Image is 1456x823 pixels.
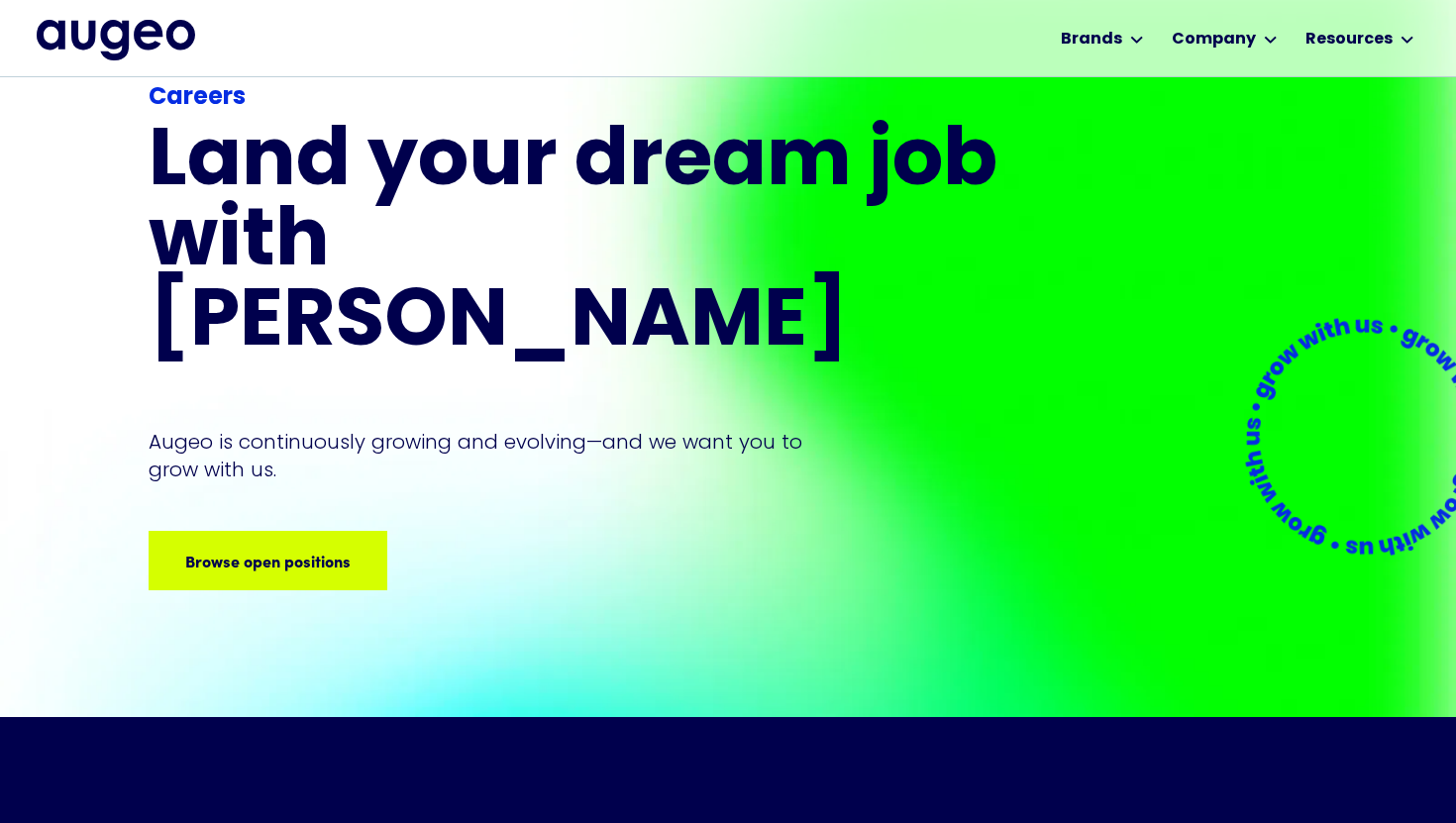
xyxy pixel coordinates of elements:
[149,531,387,590] a: Browse open positions
[1305,28,1393,51] div: Resources
[37,20,195,59] a: home
[149,124,1004,364] h1: Land your dream job﻿ with [PERSON_NAME]
[149,428,830,483] p: Augeo is continuously growing and evolving—and we want you to grow with us.
[1061,28,1122,51] div: Brands
[1172,28,1256,51] div: Company
[149,86,246,110] strong: Careers
[37,20,195,59] img: Augeo's full logo in midnight blue.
